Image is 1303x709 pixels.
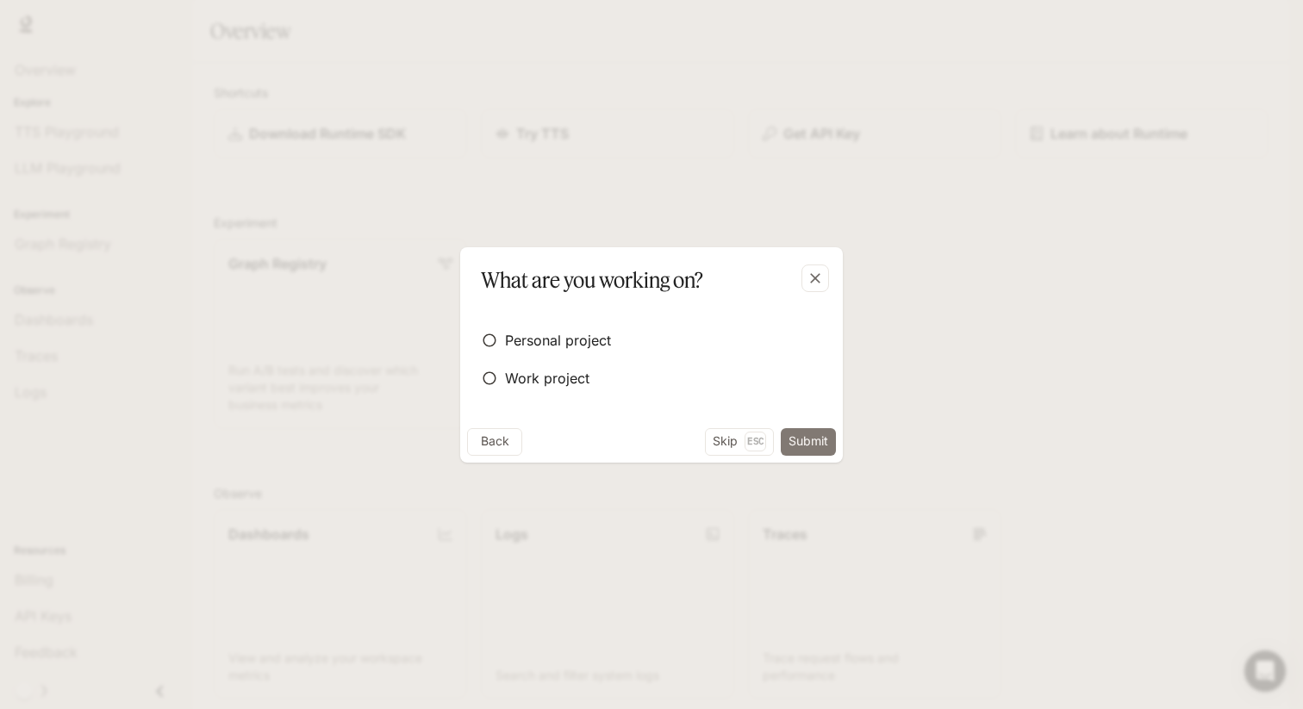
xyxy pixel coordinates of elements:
button: Submit [781,428,836,456]
button: SkipEsc [705,428,774,456]
p: What are you working on? [481,264,703,295]
span: Work project [505,368,589,389]
button: Back [467,428,522,456]
p: Esc [745,432,766,451]
span: Personal project [505,330,611,351]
